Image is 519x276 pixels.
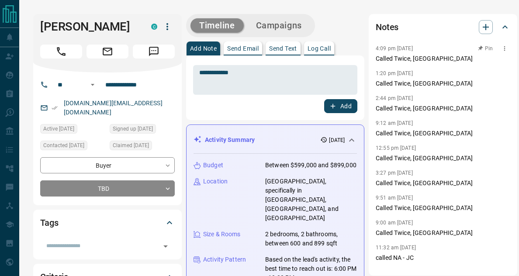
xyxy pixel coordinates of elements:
p: 9:51 am [DATE] [376,195,413,201]
span: Signed up [DATE] [113,124,153,133]
div: Activity Summary[DATE] [194,132,357,148]
p: Called Twice, [GEOGRAPHIC_DATA] [376,129,510,138]
div: Wed May 14 2025 [110,141,175,153]
div: Wed Aug 13 2025 [40,124,105,136]
p: Called Twice, [GEOGRAPHIC_DATA] [376,54,510,63]
div: TBD [40,180,175,197]
p: 2 bedrooms, 2 bathrooms, between 600 and 899 sqft [265,230,357,248]
p: Called Twice, [GEOGRAPHIC_DATA] [376,204,510,213]
p: Log Call [308,45,331,52]
p: Location [203,177,228,186]
div: Wed May 14 2025 [40,141,105,153]
button: Open [159,240,172,252]
p: 11:32 am [DATE] [376,245,416,251]
p: 9:00 am [DATE] [376,220,413,226]
span: Contacted [DATE] [43,141,84,150]
div: Wed May 14 2025 [110,124,175,136]
p: Activity Summary [205,135,255,145]
h1: [PERSON_NAME] [40,20,138,34]
div: condos.ca [151,24,157,30]
p: 2:44 pm [DATE] [376,95,413,101]
span: Claimed [DATE] [113,141,149,150]
span: Message [133,45,175,59]
h2: Notes [376,20,398,34]
p: Send Text [269,45,297,52]
p: Between $599,000 and $899,000 [265,161,356,170]
p: Activity Pattern [203,255,246,264]
button: Add [324,99,357,113]
p: called NA - JC [376,253,510,262]
p: Budget [203,161,223,170]
div: Notes [376,17,510,38]
p: 1:20 pm [DATE] [376,70,413,76]
p: 3:27 pm [DATE] [376,170,413,176]
p: Send Email [227,45,259,52]
p: Add Note [190,45,217,52]
button: Timeline [190,18,244,33]
p: 4:09 pm [DATE] [376,45,413,52]
button: Open [87,79,98,90]
p: Size & Rooms [203,230,241,239]
p: [GEOGRAPHIC_DATA], specifically in [GEOGRAPHIC_DATA], [GEOGRAPHIC_DATA], and [GEOGRAPHIC_DATA] [265,177,357,223]
svg: Email Verified [52,105,58,111]
p: 9:12 am [DATE] [376,120,413,126]
p: Called Twice, [GEOGRAPHIC_DATA] [376,154,510,163]
div: Tags [40,212,175,233]
button: Pin [473,45,498,52]
span: Email [86,45,128,59]
p: 12:55 pm [DATE] [376,145,416,151]
div: Buyer [40,157,175,173]
p: Called Twice, [GEOGRAPHIC_DATA] [376,104,510,113]
a: [DOMAIN_NAME][EMAIL_ADDRESS][DOMAIN_NAME] [64,100,163,116]
button: Campaigns [247,18,311,33]
p: Called Twice, [GEOGRAPHIC_DATA] [376,228,510,238]
p: [DATE] [329,136,345,144]
p: Called Twice, [GEOGRAPHIC_DATA] [376,179,510,188]
p: 12:30 pm [DATE] [376,269,416,276]
span: Call [40,45,82,59]
span: Active [DATE] [43,124,74,133]
h2: Tags [40,216,58,230]
p: Called Twice, [GEOGRAPHIC_DATA] [376,79,510,88]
